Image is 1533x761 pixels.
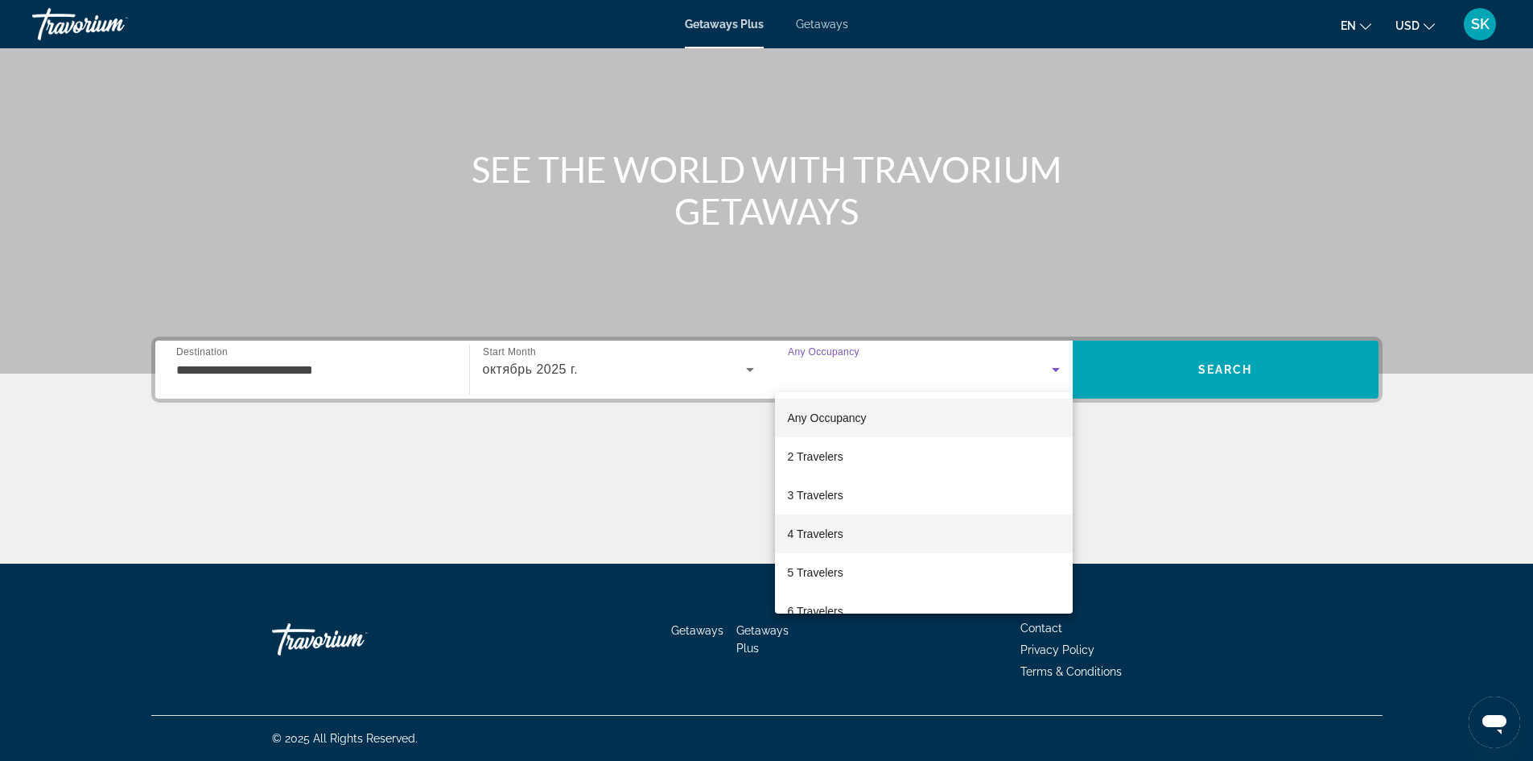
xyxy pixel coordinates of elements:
[788,602,843,621] span: 6 Travelers
[788,412,867,424] span: Any Occupancy
[788,524,843,544] span: 4 Travelers
[1469,697,1520,748] iframe: Кнопка запуска окна обмена сообщениями
[788,563,843,582] span: 5 Travelers
[788,486,843,505] span: 3 Travelers
[788,447,843,466] span: 2 Travelers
